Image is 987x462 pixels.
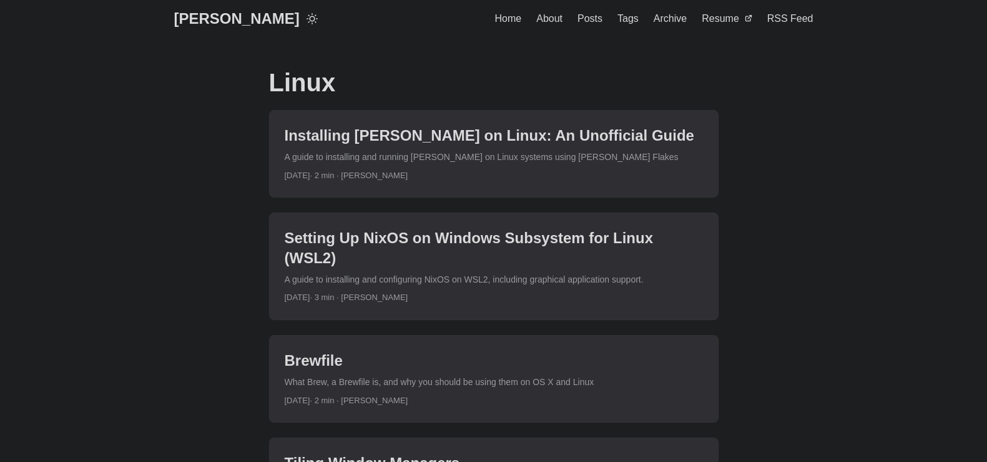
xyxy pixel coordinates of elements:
span: Posts [577,13,602,24]
span: Resume [702,13,739,24]
a: post link to Brewfile [270,336,718,422]
span: About [536,13,562,24]
span: Archive [654,13,687,24]
a: post link to Setting Up NixOS on Windows Subsystem for Linux (WSL2) [270,213,718,319]
span: Home [495,13,522,24]
span: Tags [617,13,639,24]
span: RSS Feed [767,13,813,24]
h1: Linux [269,68,719,98]
a: post link to Installing Claude Desktop on Linux: An Unofficial Guide [270,111,718,197]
